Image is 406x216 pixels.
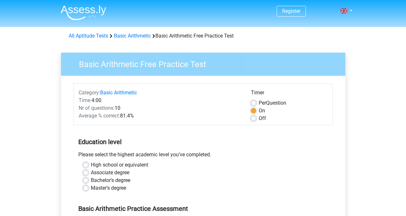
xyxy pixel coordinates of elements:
a: Basic Arithmetic [100,90,137,96]
div: Please select the highest academic level you’ve completed. [73,151,333,161]
label: High school or equivalent [91,161,148,169]
a: Basic Arithmetic [114,33,151,39]
label: Associate degree [91,169,129,177]
img: Assessly [61,5,106,20]
span: Per [259,100,266,106]
div: Timer [251,89,328,99]
span: Category: [79,90,100,96]
div: 4:00 [74,97,246,104]
span: Time: [79,97,91,103]
label: Master's degree [91,184,126,192]
div: 10 [74,104,246,112]
span: Nr of questions: [79,105,115,111]
label: Question [259,99,286,107]
span: Average % correct: [79,113,120,119]
label: Off [259,115,266,122]
label: On [259,107,265,115]
div: 81.4% [74,112,246,120]
h5: Education level [78,135,328,148]
a: Register [282,8,300,14]
h5: Basic Arithmetic Practice Assessment [78,205,328,212]
a: All Aptitude Tests [69,33,108,39]
div: Basic Arithmetic Free Practice Test [66,32,340,40]
h3: Basic Arithmetic Free Practice Test [71,57,341,69]
label: Bachelor's degree [91,177,130,184]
